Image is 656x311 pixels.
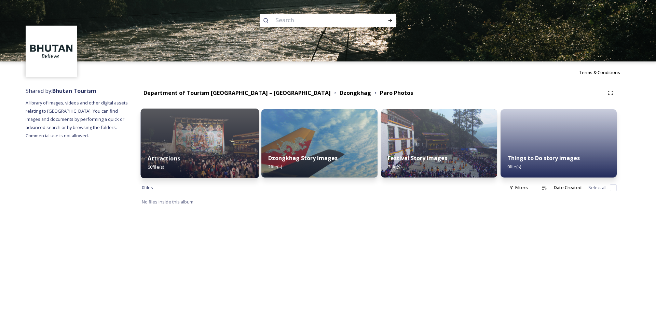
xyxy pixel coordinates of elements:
span: Shared by: [26,87,96,95]
strong: Dzongkhag Story Images [268,154,338,162]
strong: Festival Story Images [388,154,447,162]
span: No files inside this album [142,199,193,205]
input: Search [272,13,366,28]
strong: Paro Photos [380,89,413,97]
strong: Attractions [148,155,180,162]
span: 0 file(s) [507,164,521,170]
strong: Things to Do story images [507,154,580,162]
img: parofest5.jpg [381,109,497,178]
strong: Department of Tourism [GEOGRAPHIC_DATA] – [GEOGRAPHIC_DATA] [143,89,331,97]
div: Filters [506,181,531,194]
div: Date Created [550,181,585,194]
a: Terms & Conditions [579,68,630,76]
span: Select all [588,184,606,191]
strong: Bhutan Tourism [52,87,96,95]
img: paro%2520story%2520image.jpg [261,109,378,178]
span: A library of images, videos and other digital assets relating to [GEOGRAPHIC_DATA]. You can find ... [26,100,129,139]
span: 60 file(s) [148,164,164,170]
span: Terms & Conditions [579,69,620,75]
img: BT_Logo_BB_Lockup_CMYK_High%2520Res.jpg [27,27,76,76]
span: 7 file(s) [388,164,401,170]
span: 2 file(s) [268,164,282,170]
img: parofestivals%2520teaser.jpg [141,109,259,178]
strong: Dzongkhag [340,89,371,97]
span: 0 file s [142,184,153,191]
